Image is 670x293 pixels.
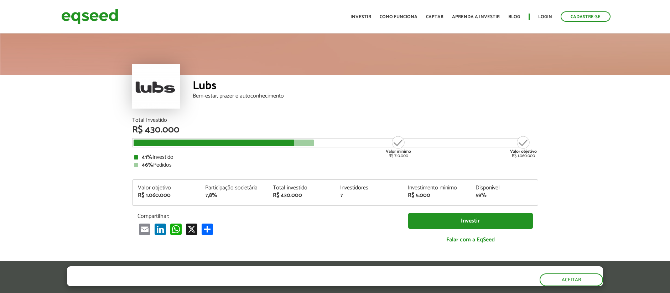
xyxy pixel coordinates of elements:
[138,185,195,191] div: Valor objetivo
[510,135,537,158] div: R$ 1.060.000
[132,125,538,135] div: R$ 430.000
[153,223,167,235] a: LinkedIn
[508,15,520,19] a: Blog
[132,117,538,123] div: Total Investido
[476,193,533,198] div: 59%
[340,193,397,198] div: 7
[61,7,118,26] img: EqSeed
[193,93,538,99] div: Bem-estar, prazer e autoconhecimento
[205,185,262,191] div: Participação societária
[340,185,397,191] div: Investidores
[142,160,153,170] strong: 46%
[205,193,262,198] div: 7,8%
[193,80,538,93] div: Lubs
[408,185,465,191] div: Investimento mínimo
[273,185,330,191] div: Total investido
[67,266,325,277] h5: O site da EqSeed utiliza cookies para melhorar sua navegação.
[134,162,536,168] div: Pedidos
[408,213,533,229] a: Investir
[386,148,411,155] strong: Valor mínimo
[137,213,398,220] p: Compartilhar:
[408,193,465,198] div: R$ 5.000
[426,15,443,19] a: Captar
[540,273,603,286] button: Aceitar
[476,185,533,191] div: Disponível
[273,193,330,198] div: R$ 430.000
[385,135,412,158] div: R$ 710.000
[408,232,533,247] a: Falar com a EqSeed
[169,223,183,235] a: WhatsApp
[452,15,500,19] a: Aprenda a investir
[161,280,243,286] a: política de privacidade e de cookies
[538,15,552,19] a: Login
[67,279,325,286] p: Ao clicar em "aceitar", você aceita nossa .
[185,223,199,235] a: X
[134,155,536,160] div: Investido
[510,148,537,155] strong: Valor objetivo
[137,223,152,235] a: Email
[142,152,152,162] strong: 41%
[200,223,214,235] a: Compartilhar
[561,11,611,22] a: Cadastre-se
[350,15,371,19] a: Investir
[380,15,417,19] a: Como funciona
[138,193,195,198] div: R$ 1.060.000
